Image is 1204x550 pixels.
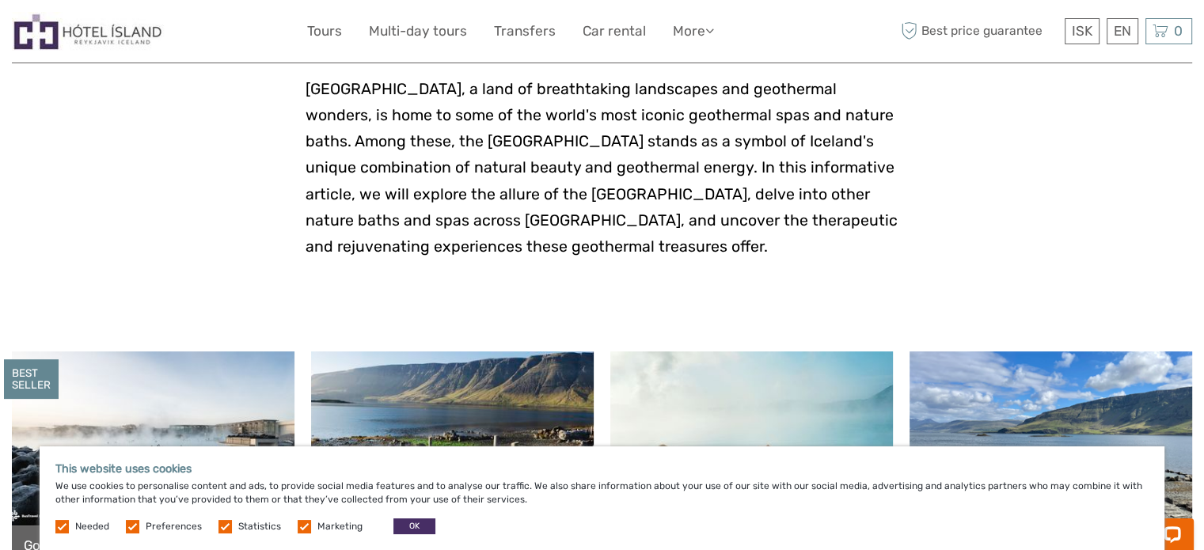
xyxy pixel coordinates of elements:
[182,25,201,44] button: Open LiveChat chat widget
[238,520,281,533] label: Statistics
[1072,23,1092,39] span: ISK
[22,28,179,40] p: Chat now
[317,520,363,533] label: Marketing
[1172,23,1185,39] span: 0
[4,359,59,399] div: BEST SELLER
[12,12,164,51] img: Hótel Ísland
[393,518,435,534] button: OK
[55,462,1149,476] h5: This website uses cookies
[307,20,342,43] a: Tours
[673,20,714,43] a: More
[40,446,1164,550] div: We use cookies to personalise content and ads, to provide social media features and to analyse ou...
[583,20,646,43] a: Car rental
[306,80,898,256] span: [GEOGRAPHIC_DATA], a land of breathtaking landscapes and geothermal wonders, is home to some of t...
[897,18,1061,44] span: Best price guarantee
[146,520,202,533] label: Preferences
[1107,18,1138,44] div: EN
[494,20,556,43] a: Transfers
[369,20,467,43] a: Multi-day tours
[75,520,109,533] label: Needed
